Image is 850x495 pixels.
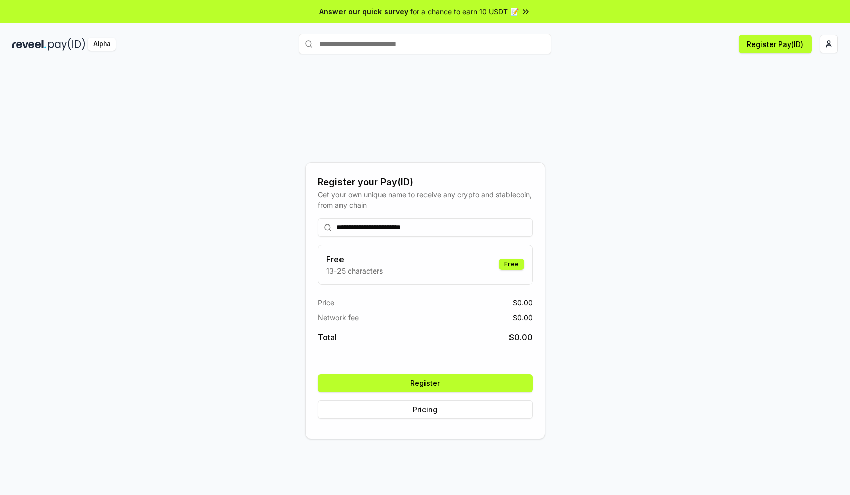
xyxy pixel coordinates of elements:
span: $ 0.00 [513,297,533,308]
span: Answer our quick survey [319,6,408,17]
span: Price [318,297,334,308]
div: Free [499,259,524,270]
div: Get your own unique name to receive any crypto and stablecoin, from any chain [318,189,533,210]
span: $ 0.00 [509,331,533,343]
span: Network fee [318,312,359,323]
div: Register your Pay(ID) [318,175,533,189]
span: Total [318,331,337,343]
button: Register Pay(ID) [739,35,812,53]
h3: Free [326,253,383,265]
button: Pricing [318,400,533,419]
p: 13-25 characters [326,265,383,276]
div: Alpha [88,38,116,51]
span: $ 0.00 [513,312,533,323]
span: for a chance to earn 10 USDT 📝 [410,6,519,17]
img: reveel_dark [12,38,46,51]
img: pay_id [48,38,86,51]
button: Register [318,374,533,392]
